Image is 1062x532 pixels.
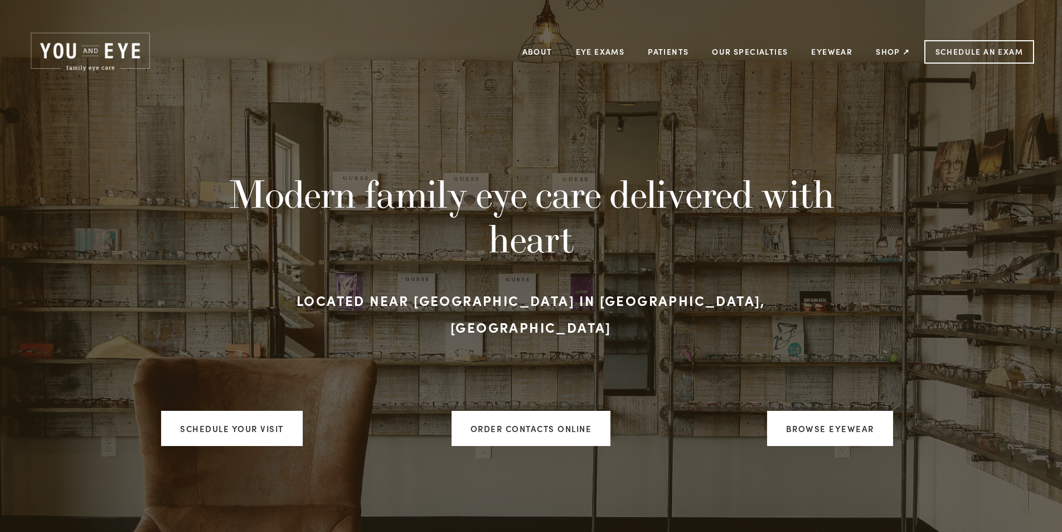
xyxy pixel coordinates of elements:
[297,291,770,336] strong: Located near [GEOGRAPHIC_DATA] in [GEOGRAPHIC_DATA], [GEOGRAPHIC_DATA]
[924,40,1034,64] a: Schedule an Exam
[811,43,852,60] a: Eyewear
[712,46,788,57] a: Our Specialties
[767,411,893,446] a: Browse Eyewear
[576,43,625,60] a: Eye Exams
[28,31,153,73] img: Rochester, MN | You and Eye | Family Eye Care
[452,411,611,446] a: ORDER CONTACTS ONLINE
[522,43,552,60] a: About
[161,411,303,446] a: Schedule your visit
[876,43,910,60] a: Shop ↗
[225,171,838,261] h1: Modern family eye care delivered with heart
[648,43,688,60] a: Patients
